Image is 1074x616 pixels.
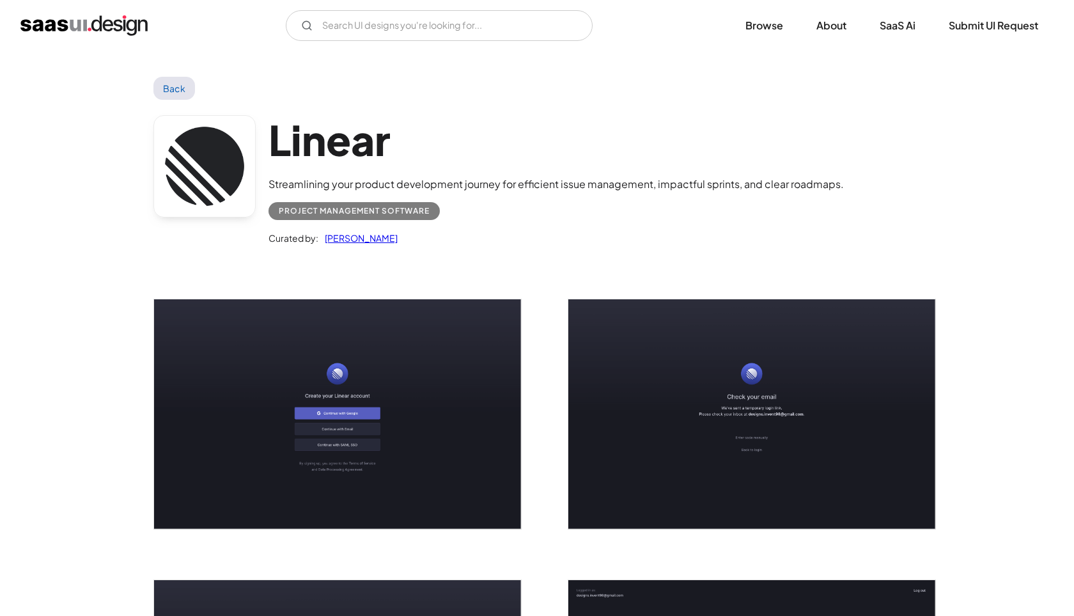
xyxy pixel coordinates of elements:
a: Back [153,77,195,100]
div: Streamlining your product development journey for efficient issue management, impactful sprints, ... [268,177,844,192]
img: 648701b4848bc244d71e8d08_Linear%20Signup%20Screen.png [154,299,521,529]
img: 648701b3919ba8d4c66f90ab_Linear%20Verify%20Mail%20Screen.png [568,299,935,529]
input: Search UI designs you're looking for... [286,10,593,41]
a: open lightbox [154,299,521,529]
a: open lightbox [568,299,935,529]
form: Email Form [286,10,593,41]
a: About [801,12,862,40]
a: home [20,15,148,36]
a: Submit UI Request [933,12,1054,40]
a: SaaS Ai [864,12,931,40]
div: Curated by: [268,230,318,246]
h1: Linear [268,115,844,164]
a: [PERSON_NAME] [318,230,398,246]
a: Browse [730,12,798,40]
div: Project Management Software [279,203,430,219]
